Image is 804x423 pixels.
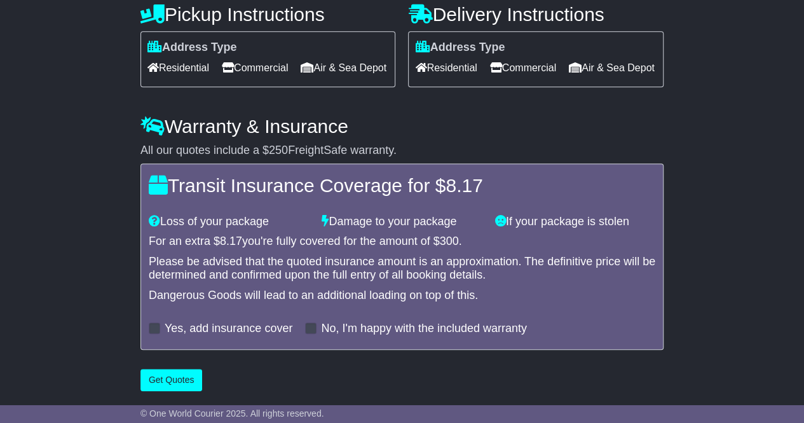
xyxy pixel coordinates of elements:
label: No, I'm happy with the included warranty [321,322,527,336]
label: Address Type [415,41,505,55]
span: Air & Sea Depot [569,58,655,78]
div: Loss of your package [142,215,315,229]
label: Yes, add insurance cover [165,322,292,336]
span: 250 [269,144,288,156]
div: Please be advised that the quoted insurance amount is an approximation. The definitive price will... [149,255,655,282]
div: Dangerous Goods will lead to an additional loading on top of this. [149,289,655,303]
button: Get Quotes [140,369,203,391]
div: For an extra $ you're fully covered for the amount of $ . [149,235,655,249]
span: Commercial [490,58,556,78]
h4: Pickup Instructions [140,4,396,25]
span: © One World Courier 2025. All rights reserved. [140,408,324,419]
span: 8.17 [446,175,482,196]
span: 300 [440,235,459,247]
span: 8.17 [220,235,242,247]
span: Residential [147,58,209,78]
h4: Delivery Instructions [408,4,664,25]
div: All our quotes include a $ FreightSafe warranty. [140,144,664,158]
span: Air & Sea Depot [301,58,386,78]
div: If your package is stolen [489,215,662,229]
h4: Warranty & Insurance [140,116,664,137]
h4: Transit Insurance Coverage for $ [149,175,655,196]
div: Damage to your package [315,215,488,229]
span: Residential [415,58,477,78]
label: Address Type [147,41,237,55]
span: Commercial [222,58,288,78]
